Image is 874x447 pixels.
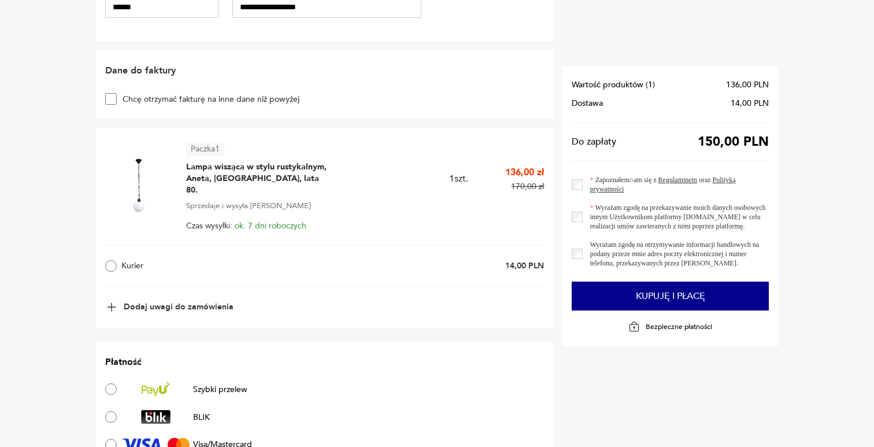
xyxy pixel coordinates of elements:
[117,94,299,105] label: Chcę otrzymać fakturę na inne dane niż powyżej
[105,64,421,77] h2: Dane do faktury
[105,411,117,423] input: BLIKBLIK
[583,240,769,268] label: Wyrażam zgodę na otrzymywanie informacji handlowych na podany przeze mnie adres poczty elektronic...
[505,260,544,271] p: 14,00 PLN
[590,176,736,193] a: Polityką prywatności
[186,200,310,212] span: Sprzedaje i wysyła: [PERSON_NAME]
[572,282,768,311] button: Kupuję i płacę
[186,142,224,156] article: Paczka 1
[646,322,712,331] p: Bezpieczne płatności
[583,203,769,231] label: Wyrażam zgodę na przekazywanie moich danych osobowych innym Użytkownikom platformy [DOMAIN_NAME] ...
[731,99,769,108] span: 14,00 PLN
[572,80,655,90] span: Wartość produktów ( 1 )
[726,80,769,90] span: 136,00 PLN
[698,137,769,146] span: 150,00 PLN
[186,221,306,231] span: Czas wysyłki:
[193,412,210,423] p: BLIK
[658,176,697,184] a: Regulaminem
[505,166,544,179] p: 136,00 zł
[105,260,292,272] label: Kurier
[186,161,331,196] span: Lampa wisząca w stylu rustykalnym, Aneta, [GEOGRAPHIC_DATA], lata 80.
[628,321,640,333] img: Ikona kłódki
[572,99,603,108] span: Dostawa
[449,172,468,185] span: 1 szt.
[511,181,544,192] p: 170,00 zł
[235,220,306,231] span: ok. 7 dni roboczych
[105,383,117,395] input: Szybki przelewSzybki przelew
[105,301,234,313] button: Dodaj uwagi do zamówienia
[141,410,171,424] img: BLIK
[572,137,616,146] span: Do zapłaty
[105,260,117,272] input: Kurier
[142,382,169,396] img: Szybki przelew
[105,356,544,368] h2: Płatność
[583,175,769,194] label: Zapoznałem/-am się z oraz
[105,152,172,219] img: Lampa wisząca w stylu rustykalnym, Aneta, Polska, lata 80.
[193,384,247,395] p: Szybki przelew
